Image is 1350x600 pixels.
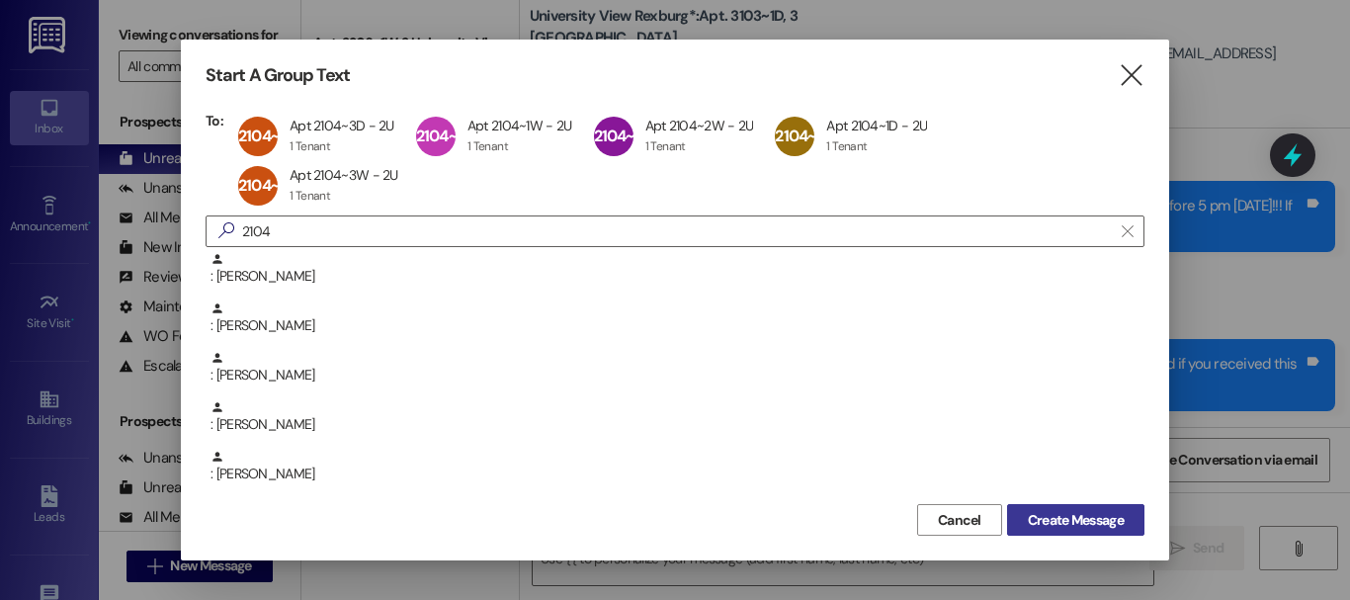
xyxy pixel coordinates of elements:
[467,117,572,134] div: Apt 2104~1W - 2U
[1112,216,1143,246] button: Clear text
[1007,504,1144,536] button: Create Message
[211,450,1144,484] div: : [PERSON_NAME]
[645,117,754,134] div: Apt 2104~2W - 2U
[206,400,1144,450] div: : [PERSON_NAME]
[594,126,657,146] span: 2104~2W
[206,64,350,87] h3: Start A Group Text
[645,138,686,154] div: 1 Tenant
[211,301,1144,336] div: : [PERSON_NAME]
[242,217,1112,245] input: Search for any contact or apartment
[211,400,1144,435] div: : [PERSON_NAME]
[238,175,301,196] span: 2104~3W
[206,112,223,129] h3: To:
[775,126,830,146] span: 2104~1D
[938,510,981,531] span: Cancel
[290,117,394,134] div: Apt 2104~3D - 2U
[290,138,330,154] div: 1 Tenant
[826,138,867,154] div: 1 Tenant
[1122,223,1133,239] i: 
[290,166,398,184] div: Apt 2104~3W - 2U
[238,126,297,146] span: 2104~3D
[467,138,508,154] div: 1 Tenant
[211,351,1144,386] div: : [PERSON_NAME]
[290,188,330,204] div: 1 Tenant
[206,252,1144,301] div: : [PERSON_NAME]
[206,450,1144,499] div: : [PERSON_NAME]
[826,117,927,134] div: Apt 2104~1D - 2U
[211,220,242,241] i: 
[211,252,1144,287] div: : [PERSON_NAME]
[206,351,1144,400] div: : [PERSON_NAME]
[416,126,476,146] span: 2104~1W
[1118,65,1144,86] i: 
[917,504,1002,536] button: Cancel
[206,301,1144,351] div: : [PERSON_NAME]
[1028,510,1124,531] span: Create Message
